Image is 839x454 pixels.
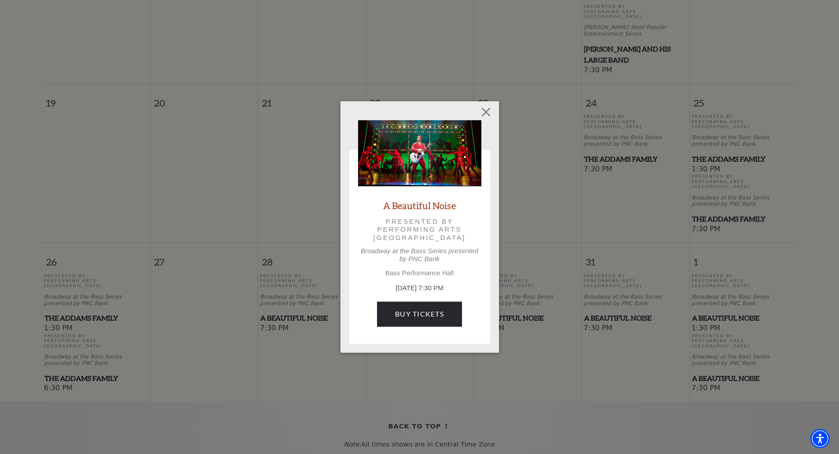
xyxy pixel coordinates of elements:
div: Accessibility Menu [810,429,830,448]
a: Buy Tickets [377,302,462,326]
p: Presented by Performing Arts [GEOGRAPHIC_DATA] [370,218,469,242]
p: Bass Performance Hall [358,269,481,277]
p: Broadway at the Bass Series presented by PNC Bank [358,247,481,263]
button: Close [477,104,494,121]
p: [DATE] 7:30 PM [358,283,481,293]
a: A Beautiful Noise [383,199,456,211]
img: A Beautiful Noise [358,120,481,186]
